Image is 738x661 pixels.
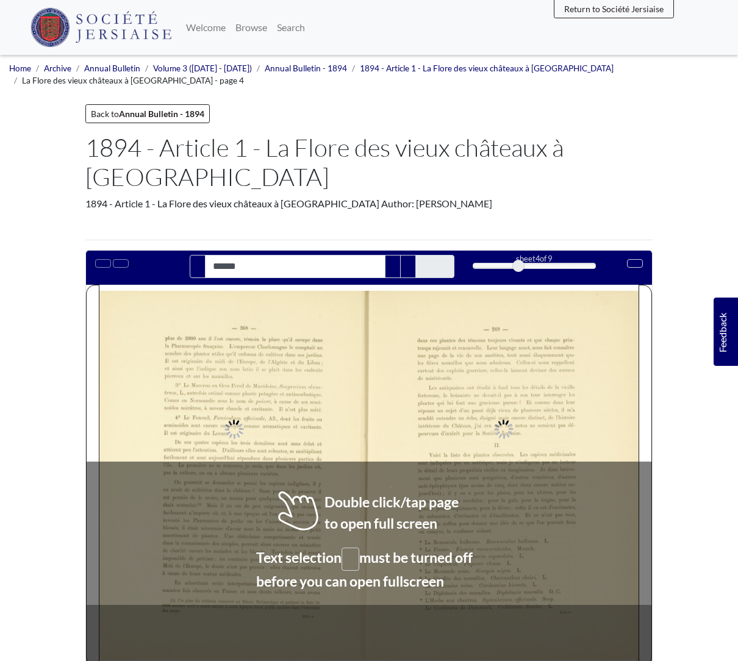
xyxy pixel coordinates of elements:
a: Home [9,63,31,73]
img: Société Jersiaise [30,8,171,47]
a: Welcome [181,15,231,40]
a: 1894 - Article 1 - La Flore des vieux châteaux à [GEOGRAPHIC_DATA] [360,63,614,73]
button: Previous Match [385,255,401,278]
a: Annual Bulletin [84,63,140,73]
span: Return to Société Jersiaise [564,4,664,14]
div: 1894 - Article 1 - La Flore des vieux châteaux à [GEOGRAPHIC_DATA] Author: [PERSON_NAME] [85,196,653,211]
a: Archive [44,63,71,73]
strong: Annual Bulletin - 1894 [119,109,204,119]
input: Search for [205,255,385,278]
h1: 1894 - Article 1 - La Flore des vieux châteaux à [GEOGRAPHIC_DATA] [85,133,653,191]
a: Back toAnnual Bulletin - 1894 [85,104,210,123]
button: Toggle text selection (Alt+T) [95,259,111,268]
button: Search [190,255,206,278]
a: Would you like to provide feedback? [714,298,738,366]
span: Feedback [715,312,729,352]
a: Browse [231,15,272,40]
button: Open transcription window [113,259,129,268]
a: Société Jersiaise logo [30,5,171,50]
span: 4 [536,254,540,263]
a: Volume 3 ([DATE] - [DATE]) [153,63,252,73]
button: Full screen mode [627,259,643,268]
span: La Flore des vieux châteaux à [GEOGRAPHIC_DATA] - page 4 [22,76,244,85]
a: Annual Bulletin - 1894 [265,63,347,73]
div: sheet of 9 [473,253,596,265]
a: Search [272,15,310,40]
button: Next Match [400,255,416,278]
